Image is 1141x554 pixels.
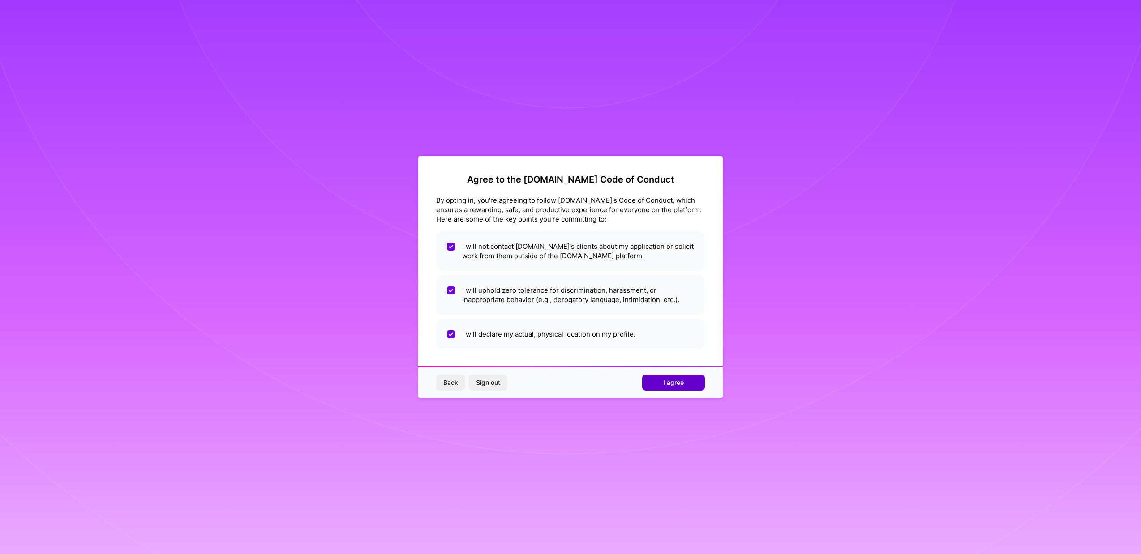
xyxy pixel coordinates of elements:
li: I will not contact [DOMAIN_NAME]'s clients about my application or solicit work from them outside... [436,231,705,271]
h2: Agree to the [DOMAIN_NAME] Code of Conduct [436,174,705,185]
span: Sign out [476,378,500,387]
li: I will declare my actual, physical location on my profile. [436,319,705,349]
span: I agree [663,378,684,387]
span: Back [443,378,458,387]
div: By opting in, you're agreeing to follow [DOMAIN_NAME]'s Code of Conduct, which ensures a rewardin... [436,196,705,224]
li: I will uphold zero tolerance for discrimination, harassment, or inappropriate behavior (e.g., der... [436,275,705,315]
button: Sign out [469,375,507,391]
button: Back [436,375,465,391]
button: I agree [642,375,705,391]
